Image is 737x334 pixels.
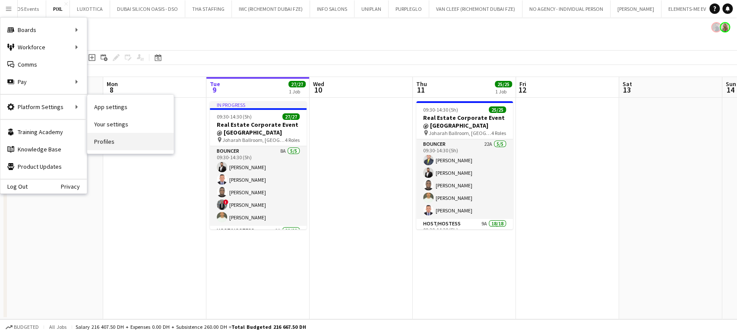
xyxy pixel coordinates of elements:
[610,0,661,17] button: [PERSON_NAME]
[495,81,512,87] span: 25/25
[726,80,736,88] span: Sun
[621,85,632,95] span: 13
[87,116,174,133] a: Your settings
[185,0,232,17] button: THA STAFFING
[105,85,118,95] span: 8
[416,139,513,219] app-card-role: Bouncer22A5/509:30-14:30 (5h)[PERSON_NAME][PERSON_NAME][PERSON_NAME][PERSON_NAME][PERSON_NAME]
[231,324,306,330] span: Total Budgeted 216 667.50 DH
[4,322,40,332] button: Budgeted
[210,146,307,226] app-card-role: Bouncer8A5/509:30-14:30 (5h)[PERSON_NAME][PERSON_NAME][PERSON_NAME]![PERSON_NAME][PERSON_NAME]
[720,22,730,32] app-user-avatar: Viviane Melatti
[0,39,87,56] div: Workforce
[518,85,526,95] span: 12
[210,101,307,108] div: In progress
[14,324,39,330] span: Budgeted
[416,101,513,229] app-job-card: 09:30-14:30 (5h)25/25Real Estate Corporate Event @ [GEOGRAPHIC_DATA] Joharah Ballroom, [GEOGRAPHI...
[519,80,526,88] span: Fri
[87,133,174,150] a: Profiles
[0,56,87,73] a: Comms
[289,88,305,95] div: 1 Job
[76,324,306,330] div: Salary 216 407.50 DH + Expenses 0.00 DH + Subsistence 260.00 DH =
[0,183,28,190] a: Log Out
[0,123,87,141] a: Training Academy
[210,101,307,229] app-job-card: In progress09:30-14:30 (5h)27/27Real Estate Corporate Event @ [GEOGRAPHIC_DATA] Joharah Ballroom,...
[429,0,522,17] button: VAN CLEEF (RICHEMONT DUBAI FZE)
[416,114,513,129] h3: Real Estate Corporate Event @ [GEOGRAPHIC_DATA]
[210,121,307,136] h3: Real Estate Corporate Event @ [GEOGRAPHIC_DATA]
[623,80,632,88] span: Sat
[222,137,285,143] span: Joharah Ballroom, [GEOGRAPHIC_DATA]
[285,137,300,143] span: 4 Roles
[0,21,87,39] div: Boards
[354,0,389,17] button: UNIPLAN
[210,80,220,88] span: Tue
[495,88,512,95] div: 1 Job
[107,80,118,88] span: Mon
[389,0,429,17] button: PURPLEGLO
[70,0,110,17] button: LUXOTTICA
[522,0,610,17] button: NO AGENCY - INDIVIDUAL PERSON
[282,113,300,120] span: 27/27
[87,98,174,116] a: App settings
[310,0,354,17] button: INFO SALONS
[711,22,721,32] app-user-avatar: Mohamed Arafa
[429,130,491,136] span: Joharah Ballroom, [GEOGRAPHIC_DATA]
[2,0,46,17] button: ECLOS Events
[61,183,87,190] a: Privacy
[0,98,87,116] div: Platform Settings
[47,324,68,330] span: All jobs
[0,158,87,175] a: Product Updates
[415,85,427,95] span: 11
[312,85,324,95] span: 10
[288,81,306,87] span: 27/27
[110,0,185,17] button: DUBAI SILICON OASIS - DSO
[724,85,736,95] span: 14
[423,106,458,113] span: 09:30-14:30 (5h)
[313,80,324,88] span: Wed
[209,85,220,95] span: 9
[217,113,252,120] span: 09:30-14:30 (5h)
[46,0,70,17] button: PIXL
[489,106,506,113] span: 25/25
[491,130,506,136] span: 4 Roles
[0,73,87,90] div: Pay
[0,141,87,158] a: Knowledge Base
[232,0,310,17] button: IWC (RICHEMONT DUBAI FZE)
[416,80,427,88] span: Thu
[223,199,228,205] span: !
